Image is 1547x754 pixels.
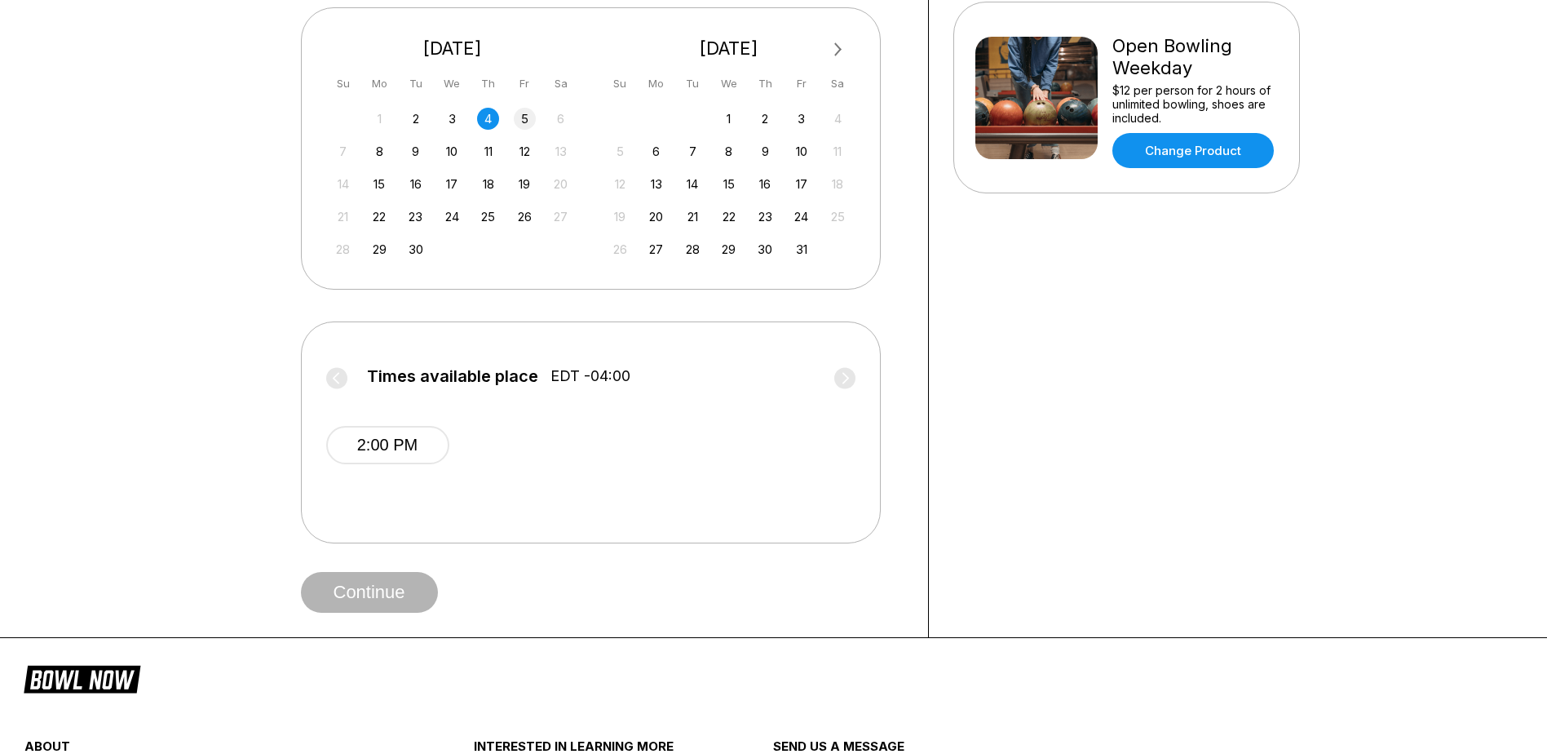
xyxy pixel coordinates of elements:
div: Not available Sunday, October 12th, 2025 [609,173,631,195]
button: 2:00 PM [326,426,449,464]
div: Choose Friday, September 26th, 2025 [514,206,536,228]
div: Choose Wednesday, October 29th, 2025 [718,238,740,260]
button: Next Month [825,37,851,63]
div: Choose Monday, October 20th, 2025 [645,206,667,228]
div: Choose Friday, October 10th, 2025 [790,140,812,162]
div: Choose Thursday, October 2nd, 2025 [754,108,776,130]
div: Not available Monday, September 1st, 2025 [369,108,391,130]
div: Choose Friday, October 3rd, 2025 [790,108,812,130]
div: Mo [369,73,391,95]
div: Choose Thursday, October 30th, 2025 [754,238,776,260]
div: Choose Monday, October 6th, 2025 [645,140,667,162]
div: Not available Saturday, September 6th, 2025 [550,108,572,130]
div: We [718,73,740,95]
div: Choose Thursday, September 18th, 2025 [477,173,499,195]
div: Not available Saturday, September 20th, 2025 [550,173,572,195]
div: Tu [682,73,704,95]
span: EDT -04:00 [550,367,630,385]
div: Not available Sunday, September 7th, 2025 [332,140,354,162]
div: Choose Thursday, September 25th, 2025 [477,206,499,228]
a: Change Product [1112,133,1274,168]
div: Th [754,73,776,95]
div: Su [609,73,631,95]
div: Choose Wednesday, September 3rd, 2025 [441,108,463,130]
div: Choose Thursday, September 4th, 2025 [477,108,499,130]
div: [DATE] [326,38,579,60]
div: Not available Saturday, September 13th, 2025 [550,140,572,162]
div: Choose Tuesday, September 23rd, 2025 [404,206,427,228]
div: We [441,73,463,95]
div: Not available Sunday, September 21st, 2025 [332,206,354,228]
div: Choose Tuesday, October 14th, 2025 [682,173,704,195]
div: [DATE] [603,38,855,60]
div: Choose Wednesday, September 24th, 2025 [441,206,463,228]
div: Fr [790,73,812,95]
div: Choose Monday, September 8th, 2025 [369,140,391,162]
div: Choose Tuesday, October 7th, 2025 [682,140,704,162]
div: Choose Friday, October 31st, 2025 [790,238,812,260]
div: Su [332,73,354,95]
div: Choose Monday, September 22nd, 2025 [369,206,391,228]
div: Choose Monday, October 27th, 2025 [645,238,667,260]
img: Open Bowling Weekday [975,37,1098,159]
div: month 2025-10 [607,106,851,260]
div: Not available Saturday, October 18th, 2025 [827,173,849,195]
div: $12 per person for 2 hours of unlimited bowling, shoes are included. [1112,83,1278,125]
div: Not available Saturday, October 4th, 2025 [827,108,849,130]
div: Choose Tuesday, September 16th, 2025 [404,173,427,195]
div: Choose Monday, October 13th, 2025 [645,173,667,195]
div: Choose Thursday, October 23rd, 2025 [754,206,776,228]
div: Choose Tuesday, October 21st, 2025 [682,206,704,228]
div: Choose Tuesday, October 28th, 2025 [682,238,704,260]
div: Choose Friday, October 24th, 2025 [790,206,812,228]
div: Not available Sunday, September 28th, 2025 [332,238,354,260]
div: Choose Wednesday, September 10th, 2025 [441,140,463,162]
div: Not available Saturday, September 27th, 2025 [550,206,572,228]
div: Choose Monday, September 15th, 2025 [369,173,391,195]
div: Not available Sunday, October 5th, 2025 [609,140,631,162]
div: Choose Tuesday, September 30th, 2025 [404,238,427,260]
div: Choose Thursday, October 16th, 2025 [754,173,776,195]
div: Sa [827,73,849,95]
div: Open Bowling Weekday [1112,35,1278,79]
div: Not available Sunday, October 26th, 2025 [609,238,631,260]
div: Fr [514,73,536,95]
div: month 2025-09 [330,106,575,260]
div: Not available Sunday, September 14th, 2025 [332,173,354,195]
div: Choose Wednesday, September 17th, 2025 [441,173,463,195]
div: Th [477,73,499,95]
div: Choose Thursday, October 9th, 2025 [754,140,776,162]
div: Sa [550,73,572,95]
div: Not available Saturday, October 11th, 2025 [827,140,849,162]
div: Choose Wednesday, October 8th, 2025 [718,140,740,162]
div: Choose Wednesday, October 22nd, 2025 [718,206,740,228]
span: Times available place [367,367,538,385]
div: Not available Sunday, October 19th, 2025 [609,206,631,228]
div: Mo [645,73,667,95]
div: Choose Tuesday, September 2nd, 2025 [404,108,427,130]
div: Choose Friday, September 19th, 2025 [514,173,536,195]
div: Choose Friday, September 12th, 2025 [514,140,536,162]
div: Choose Monday, September 29th, 2025 [369,238,391,260]
div: Choose Tuesday, September 9th, 2025 [404,140,427,162]
div: Choose Friday, September 5th, 2025 [514,108,536,130]
div: Choose Wednesday, October 1st, 2025 [718,108,740,130]
div: Choose Wednesday, October 15th, 2025 [718,173,740,195]
div: Choose Friday, October 17th, 2025 [790,173,812,195]
div: Choose Thursday, September 11th, 2025 [477,140,499,162]
div: Tu [404,73,427,95]
div: Not available Saturday, October 25th, 2025 [827,206,849,228]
